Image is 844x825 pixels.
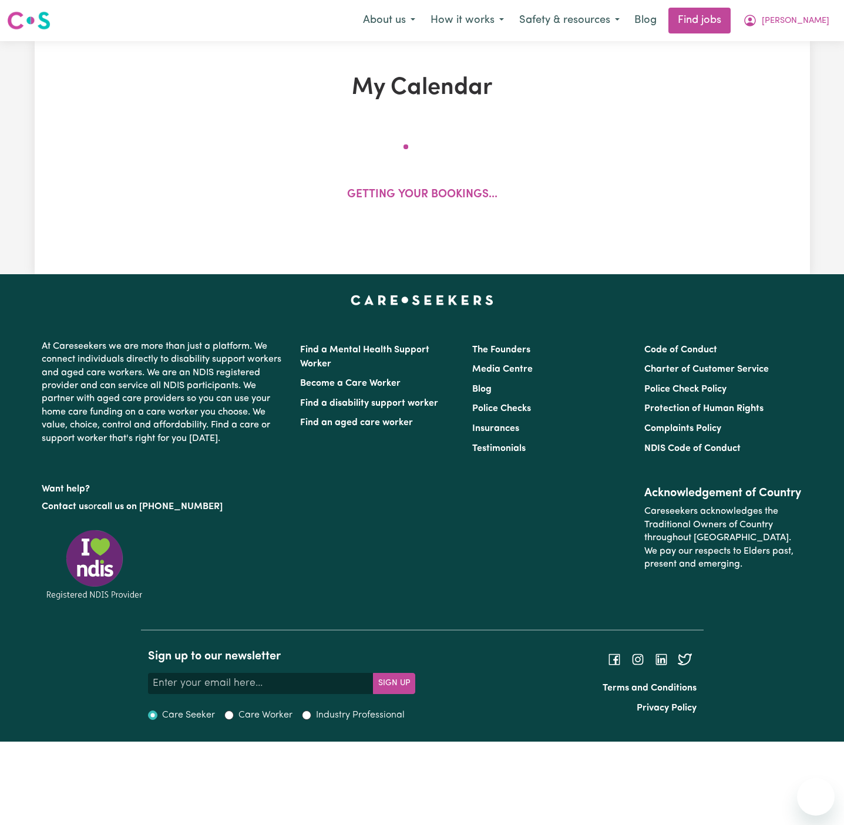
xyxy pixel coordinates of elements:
[627,8,664,33] a: Blog
[644,385,727,394] a: Police Check Policy
[472,345,530,355] a: The Founders
[735,8,837,33] button: My Account
[300,418,413,427] a: Find an aged care worker
[97,502,223,511] a: call us on [PHONE_NUMBER]
[42,478,286,496] p: Want help?
[631,655,645,664] a: Follow Careseekers on Instagram
[644,424,721,433] a: Complaints Policy
[654,655,668,664] a: Follow Careseekers on LinkedIn
[42,502,88,511] a: Contact us
[373,673,415,694] button: Subscribe
[355,8,423,33] button: About us
[423,8,512,33] button: How it works
[644,486,802,500] h2: Acknowledgement of Country
[472,365,533,374] a: Media Centre
[644,444,741,453] a: NDIS Code of Conduct
[42,496,286,518] p: or
[472,404,531,413] a: Police Checks
[797,778,835,816] iframe: Button to launch messaging window
[106,74,738,102] h1: My Calendar
[678,655,692,664] a: Follow Careseekers on Twitter
[316,708,405,722] label: Industry Professional
[351,295,493,305] a: Careseekers home page
[238,708,292,722] label: Care Worker
[637,703,697,713] a: Privacy Policy
[42,528,147,601] img: Registered NDIS provider
[472,385,492,394] a: Blog
[644,500,802,575] p: Careseekers acknowledges the Traditional Owners of Country throughout [GEOGRAPHIC_DATA]. We pay o...
[300,399,438,408] a: Find a disability support worker
[7,10,51,31] img: Careseekers logo
[644,365,769,374] a: Charter of Customer Service
[603,683,697,693] a: Terms and Conditions
[668,8,731,33] a: Find jobs
[300,379,401,388] a: Become a Care Worker
[7,7,51,34] a: Careseekers logo
[644,345,717,355] a: Code of Conduct
[42,335,286,450] p: At Careseekers we are more than just a platform. We connect individuals directly to disability su...
[148,649,415,664] h2: Sign up to our newsletter
[607,655,621,664] a: Follow Careseekers on Facebook
[300,345,429,369] a: Find a Mental Health Support Worker
[472,444,526,453] a: Testimonials
[762,15,829,28] span: [PERSON_NAME]
[472,424,519,433] a: Insurances
[148,673,374,694] input: Enter your email here...
[162,708,215,722] label: Care Seeker
[512,8,627,33] button: Safety & resources
[347,187,497,204] p: Getting your bookings...
[644,404,764,413] a: Protection of Human Rights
